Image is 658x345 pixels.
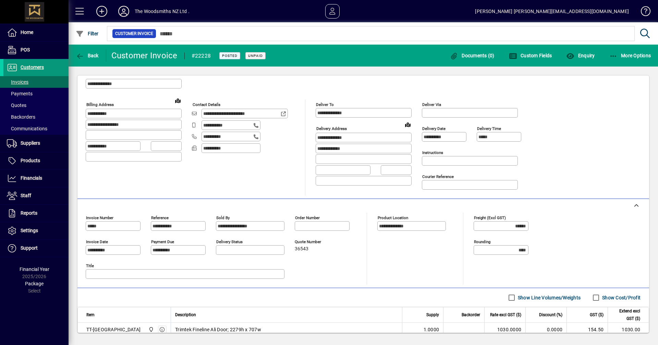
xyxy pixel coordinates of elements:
[590,311,604,319] span: GST ($)
[378,215,408,220] mat-label: Product location
[111,50,178,61] div: Customer Invoice
[402,119,413,130] a: View on map
[426,311,439,319] span: Supply
[424,326,439,333] span: 1.0000
[21,140,40,146] span: Suppliers
[135,6,190,17] div: The Woodsmiths NZ Ltd .
[21,47,30,52] span: POS
[3,76,69,88] a: Invoices
[422,150,443,155] mat-label: Instructions
[25,281,44,286] span: Package
[21,193,31,198] span: Staff
[222,53,237,58] span: Posted
[509,53,552,58] span: Custom Fields
[172,95,183,106] a: View on map
[3,152,69,169] a: Products
[91,5,113,17] button: Add
[566,323,608,336] td: 154.50
[3,187,69,204] a: Staff
[3,123,69,134] a: Communications
[609,53,651,58] span: More Options
[7,103,26,108] span: Quotes
[3,170,69,187] a: Financials
[192,50,211,61] div: #22228
[490,311,521,319] span: Rate excl GST ($)
[147,326,155,333] span: The Woodsmiths
[422,126,446,131] mat-label: Delivery date
[21,158,40,163] span: Products
[422,102,441,107] mat-label: Deliver via
[86,263,94,268] mat-label: Title
[3,99,69,111] a: Quotes
[21,210,37,216] span: Reports
[76,31,99,36] span: Filter
[3,240,69,257] a: Support
[475,6,629,17] div: [PERSON_NAME] [PERSON_NAME][EMAIL_ADDRESS][DOMAIN_NAME]
[21,228,38,233] span: Settings
[295,215,320,220] mat-label: Order number
[477,126,501,131] mat-label: Delivery time
[7,91,33,96] span: Payments
[295,246,308,252] span: 36543
[474,215,506,220] mat-label: Freight (excl GST)
[566,53,595,58] span: Enquiry
[3,222,69,239] a: Settings
[636,1,649,24] a: Knowledge Base
[86,326,141,333] div: TT-[GEOGRAPHIC_DATA]
[3,88,69,99] a: Payments
[74,27,100,40] button: Filter
[76,53,99,58] span: Back
[7,114,35,120] span: Backorders
[539,311,562,319] span: Discount (%)
[564,49,596,62] button: Enquiry
[601,294,641,301] label: Show Cost/Profit
[507,49,554,62] button: Custom Fields
[3,135,69,152] a: Suppliers
[450,53,495,58] span: Documents (0)
[248,53,263,58] span: Unpaid
[7,126,47,131] span: Communications
[86,215,113,220] mat-label: Invoice number
[216,215,230,220] mat-label: Sold by
[115,30,153,37] span: Customer Invoice
[216,239,243,244] mat-label: Delivery status
[21,245,38,251] span: Support
[448,49,496,62] button: Documents (0)
[316,102,334,107] mat-label: Deliver To
[113,5,135,17] button: Profile
[3,41,69,59] a: POS
[20,266,49,272] span: Financial Year
[474,239,490,244] mat-label: Rounding
[608,323,649,336] td: 1030.00
[3,24,69,41] a: Home
[74,49,100,62] button: Back
[86,311,95,319] span: Item
[3,205,69,222] a: Reports
[612,307,640,322] span: Extend excl GST ($)
[608,49,653,62] button: More Options
[462,311,480,319] span: Backorder
[21,175,42,181] span: Financials
[489,326,521,333] div: 1030.0000
[525,323,566,336] td: 0.0000
[69,49,106,62] app-page-header-button: Back
[7,79,28,85] span: Invoices
[516,294,581,301] label: Show Line Volumes/Weights
[175,311,196,319] span: Description
[86,239,108,244] mat-label: Invoice date
[151,215,169,220] mat-label: Reference
[21,64,44,70] span: Customers
[422,174,454,179] mat-label: Courier Reference
[151,239,174,244] mat-label: Payment due
[3,111,69,123] a: Backorders
[175,326,261,333] span: Trimtek Fineline Ali Door; 2279h x 707w
[295,240,336,244] span: Quote number
[21,29,33,35] span: Home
